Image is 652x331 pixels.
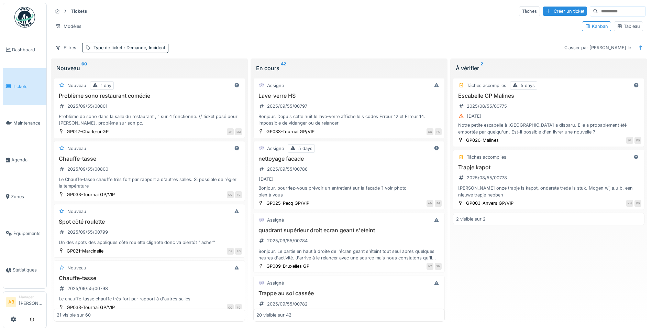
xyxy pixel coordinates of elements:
div: 2025/09/55/00786 [267,166,308,172]
div: GP003-Anvers GP/VIP [466,200,513,206]
div: 2025/08/55/00778 [467,174,507,181]
div: Kanban [585,23,608,30]
span: Maintenance [13,120,44,126]
div: CQ [427,128,433,135]
sup: 42 [281,64,286,72]
sup: 2 [480,64,483,72]
div: Le Chauffe-tasse chauffe très fort par rapport à d'autres salles. Si possible de régler la tempér... [57,176,242,189]
div: FG [235,304,242,311]
div: Bonjour, Depuis cette nuit le lave-verre affiche le s codes Erreur 12 et Erreur 14. Impossible de... [256,113,442,126]
div: FG [634,137,641,144]
sup: 60 [81,64,87,72]
div: CQ [227,191,234,198]
div: Assigné [267,217,284,223]
div: 2025/09/55/00797 [267,103,307,109]
span: Zones [11,193,44,200]
div: GP012-Charleroi GP [67,128,109,135]
h3: Spot côté roulette [57,218,242,225]
div: Tâches accomplies [467,82,506,89]
div: Notre petite escabelle à [GEOGRAPHIC_DATA] a disparu. Elle a probablement été emportée par quelqu... [456,122,641,135]
div: [DATE] [467,113,482,119]
div: IV [626,137,633,144]
div: Créer un ticket [543,7,587,16]
div: GP033-Tournai GP/VIP [67,304,115,311]
div: Bonjour, Le partie en haut à droite de l'écran geant s'éteint tout seul apres quelques heures d'a... [256,248,442,261]
span: Équipements [13,230,44,237]
div: CQ [227,304,234,311]
h3: Problème sono restaurant comédie [57,93,242,99]
strong: Tickets [68,8,90,14]
div: Nouveau [67,208,86,215]
div: FG [435,128,442,135]
span: Statistiques [13,267,44,273]
li: [PERSON_NAME] [19,295,44,309]
div: 2025/09/55/00801 [67,103,107,109]
h3: Trapje kapot [456,164,641,171]
div: FG [435,200,442,207]
div: Modèles [52,21,85,31]
li: AB [6,297,16,307]
div: [PERSON_NAME] onze trapje is kapot, onderste trede is stuk. Mogen wij a.u.b. een nieuwe trapje he... [456,185,641,198]
a: Zones [3,178,46,215]
div: En cours [256,64,442,72]
div: DR [227,248,234,255]
div: Nouveau [67,82,86,89]
div: 5 days [521,82,535,89]
div: Problème de sono dans la salle du restaurant , 1 sur 4 fonctionne. // ticket posé pour [PERSON_NA... [57,113,242,126]
div: SM [435,263,442,270]
div: Assigné [267,280,284,286]
h3: Chauffe-tasse [57,275,242,281]
div: Nouveau [67,145,86,152]
div: Le chauffe-tasse chauffe très fort par rapport à d'autres salles [57,296,242,302]
div: GP033-Tournai GP/VIP [266,128,314,135]
div: FG [235,191,242,198]
div: NT [427,263,433,270]
div: 2025/09/55/00798 [67,285,108,292]
a: Dashboard [3,31,46,68]
div: FG [634,200,641,207]
div: GP020-Malines [466,137,499,143]
div: FG [235,248,242,255]
a: AB Manager[PERSON_NAME] [6,295,44,311]
span: Dashboard [12,46,44,53]
a: Maintenance [3,105,46,142]
span: : Demande, Incident [122,45,165,50]
div: Nouveau [56,64,242,72]
div: GP033-Tournai GP/VIP [67,191,115,198]
div: Tâches accomplies [467,154,506,160]
h3: nettoyage facade [256,156,442,162]
span: Agenda [11,157,44,163]
div: 2025/09/55/00800 [67,166,108,172]
div: 1 day [101,82,111,89]
div: Type de ticket [93,44,165,51]
div: 21 visible sur 60 [57,312,91,319]
div: 5 days [298,145,312,152]
div: À vérifier [456,64,642,72]
div: Assigné [267,82,284,89]
div: JF [227,128,234,135]
a: Équipements [3,215,46,252]
div: AM [427,200,433,207]
h3: Trappe au sol cassée [256,290,442,297]
div: Un des spots des appliques côté roulette clignote donc va bientôt "lacher" [57,239,242,246]
div: KN [626,200,633,207]
div: Manager [19,295,44,300]
span: Tickets [13,83,44,90]
div: Filtres [52,43,79,53]
div: Bonjour, pourriez-vous prévoir un entretient sur la facade ? voir photo bien à vous [256,185,442,198]
div: 2025/09/55/00799 [67,229,108,235]
div: 2025/09/55/00784 [267,237,308,244]
div: 2 visible sur 2 [456,216,486,222]
div: 20 visible sur 42 [256,312,291,319]
h3: Lave-verre HS [256,93,442,99]
div: 2025/08/55/00775 [467,103,507,109]
a: Agenda [3,141,46,178]
div: GP009-Bruxelles GP [266,263,309,269]
div: Tâches [519,6,540,16]
img: Badge_color-CXgf-gQk.svg [14,7,35,28]
a: Statistiques [3,252,46,289]
h3: quadrant supérieur droit ecran geant s'eteint [256,227,442,234]
a: Tickets [3,68,46,105]
div: [DATE] [259,176,274,182]
div: Tableau [617,23,640,30]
